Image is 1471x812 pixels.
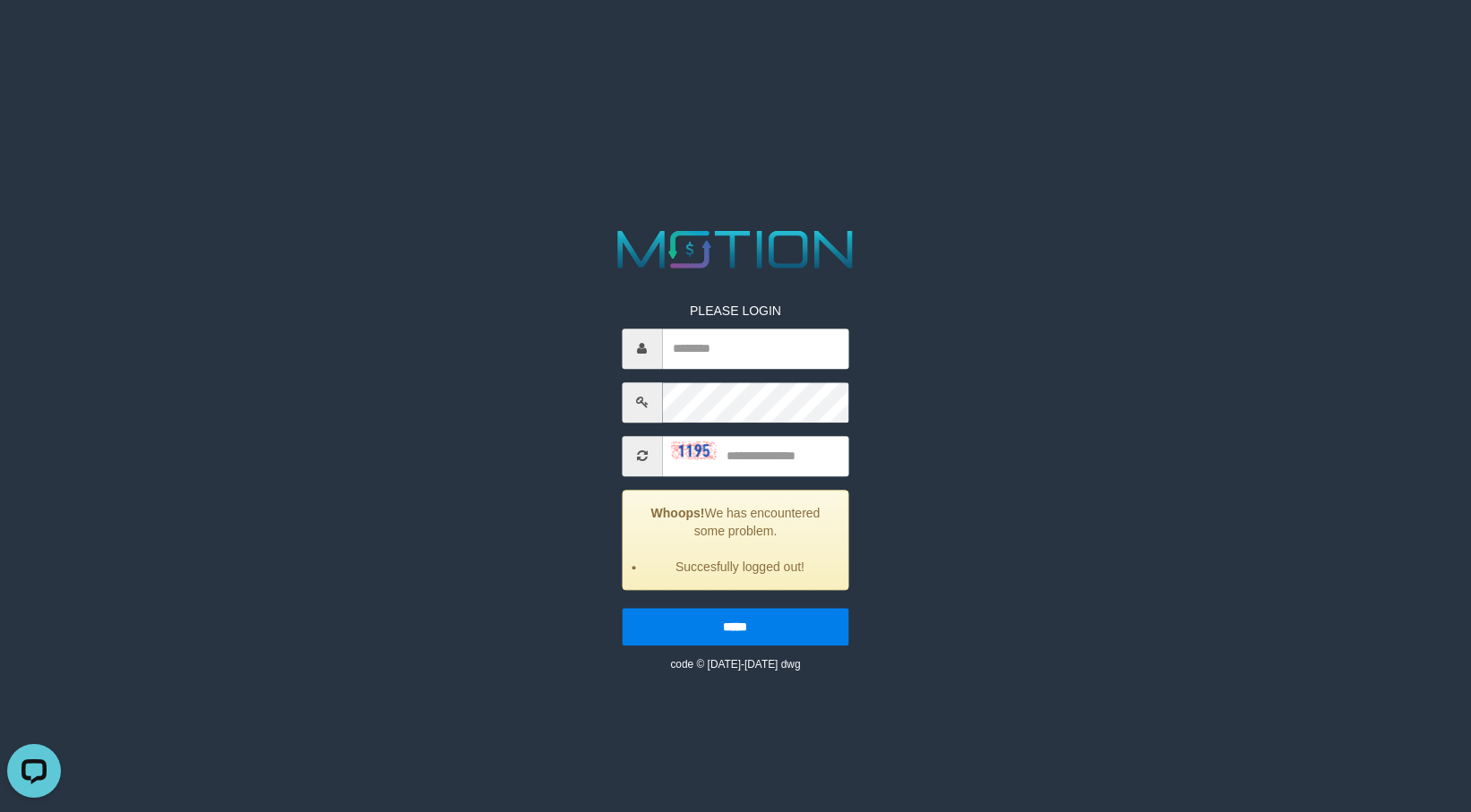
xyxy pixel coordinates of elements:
[606,224,864,275] img: MOTION_logo.png
[622,490,849,590] div: We has encountered some problem.
[645,558,835,576] li: Succesfully logged out!
[670,658,800,671] small: code © [DATE]-[DATE] dwg
[651,506,705,520] strong: Whoops!
[7,7,61,61] button: Open LiveChat chat widget
[622,302,849,320] p: PLEASE LOGIN
[671,441,716,459] img: captcha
